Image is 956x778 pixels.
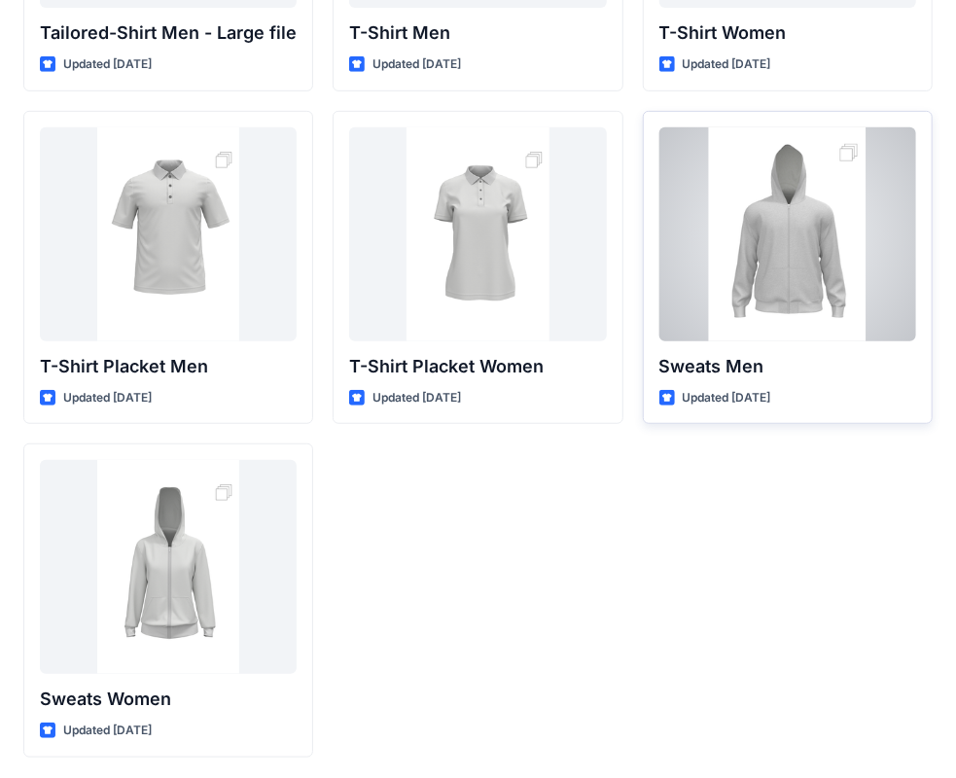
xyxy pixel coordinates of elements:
[349,127,606,341] a: T-Shirt Placket Women
[63,721,152,741] p: Updated [DATE]
[659,353,916,380] p: Sweats Men
[40,19,297,47] p: Tailored-Shirt Men - Large file
[349,19,606,47] p: T-Shirt Men
[63,54,152,75] p: Updated [DATE]
[349,353,606,380] p: T-Shirt Placket Women
[40,460,297,674] a: Sweats Women
[372,54,461,75] p: Updated [DATE]
[683,388,771,408] p: Updated [DATE]
[40,686,297,713] p: Sweats Women
[372,388,461,408] p: Updated [DATE]
[40,353,297,380] p: T-Shirt Placket Men
[683,54,771,75] p: Updated [DATE]
[63,388,152,408] p: Updated [DATE]
[659,19,916,47] p: T-Shirt Women
[659,127,916,341] a: Sweats Men
[40,127,297,341] a: T-Shirt Placket Men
